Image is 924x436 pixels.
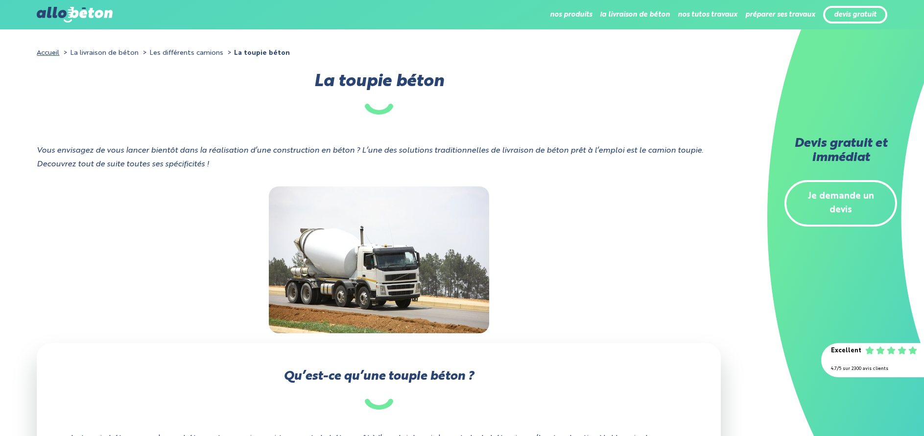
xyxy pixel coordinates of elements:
img: toupie [269,186,489,333]
li: nos produits [550,3,592,26]
li: La toupie béton [225,46,290,60]
li: la livraison de béton [600,3,670,26]
h2: Devis gratuit et immédiat [784,137,897,165]
i: Vous envisagez de vous lancer bientôt dans la réalisation d’une construction en béton ? L’une des... [37,147,703,169]
li: Les différents camions [141,46,223,60]
h2: Qu’est-ce qu’une toupie béton ? [71,370,686,410]
li: La livraison de béton [61,46,139,60]
h1: La toupie béton [37,75,720,115]
div: Excellent [831,344,861,358]
li: nos tutos travaux [678,3,737,26]
li: préparer ses travaux [745,3,815,26]
div: 4.7/5 sur 2300 avis clients [831,362,914,376]
img: allobéton [37,7,112,23]
a: devis gratuit [834,11,877,19]
a: Je demande un devis [784,180,897,227]
a: Accueil [37,49,59,56]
